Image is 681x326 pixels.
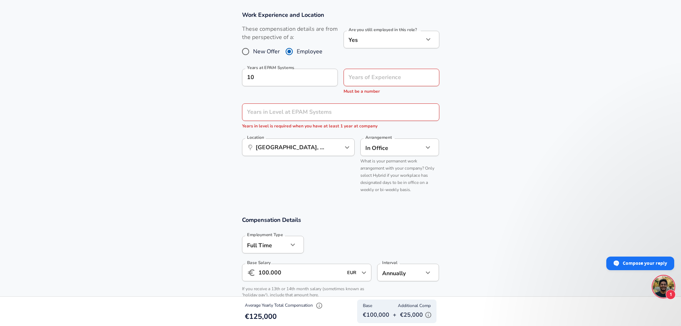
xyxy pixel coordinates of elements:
[363,302,372,310] span: Base
[247,65,294,70] label: Years at EPAM Systems
[393,311,396,319] p: +
[382,261,398,265] label: Interval
[242,216,439,224] h3: Compensation Details
[314,300,325,311] button: Explain Total Compensation
[653,276,674,297] div: Open chat
[360,158,434,193] span: What is your permanent work arrangement with your company? Only select Hybrid if your workplace h...
[253,47,280,56] span: New Offer
[242,286,372,298] p: If you receive a 13th or 14th month salary (sometimes known as 'holiday pay'), include that amoun...
[258,264,343,281] input: 100,000
[360,138,413,156] div: In Office
[247,261,271,265] label: Base Salary
[344,31,424,48] div: Yes
[242,123,377,129] span: Years in level is required when you have at least 1 year at company
[359,268,369,278] button: Open
[247,233,283,237] label: Employment Type
[623,257,667,269] span: Compose your reply
[345,267,359,278] input: USD
[242,236,288,253] div: Full Time
[344,69,424,86] input: 7
[349,28,417,32] label: Are you still employed in this role?
[377,264,423,281] div: Annually
[297,47,322,56] span: Employee
[242,103,424,121] input: 1
[242,69,322,86] input: 0
[365,135,392,140] label: Arrangement
[342,142,352,152] button: Open
[344,88,380,94] span: Must be a number
[247,135,264,140] label: Location
[400,310,434,320] p: €25,000
[398,302,431,310] span: Additional Comp
[423,310,434,320] button: Explain Additional Compensation
[242,11,439,19] h3: Work Experience and Location
[363,311,389,319] p: €100,000
[245,302,325,308] span: Average Yearly Total Compensation
[666,289,676,300] span: 1
[242,25,338,42] label: These compensation details are from the perspective of a:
